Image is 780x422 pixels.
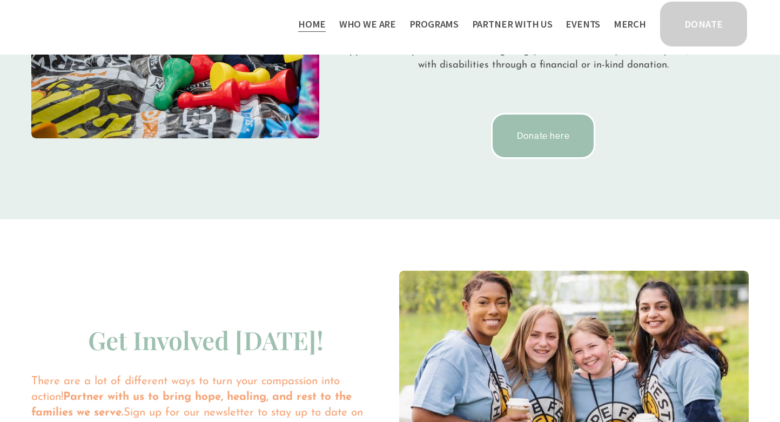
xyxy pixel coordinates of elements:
[409,15,459,33] a: folder dropdown
[472,16,553,32] span: Partner With Us
[31,323,381,357] h3: Get Involved [DATE]!
[339,16,396,32] span: Who We Are
[338,44,749,72] p: Support and empower families navigating [PERSON_NAME] care, adoption, and children with disabilit...
[31,391,355,418] strong: Partner with us to bring hope, healing, and rest to the families we serve.
[339,15,396,33] a: folder dropdown
[566,15,600,33] a: Events
[298,15,326,33] a: Home
[409,16,459,32] span: Programs
[614,15,646,33] a: Merch
[472,15,553,33] a: folder dropdown
[491,113,595,159] a: Donate here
